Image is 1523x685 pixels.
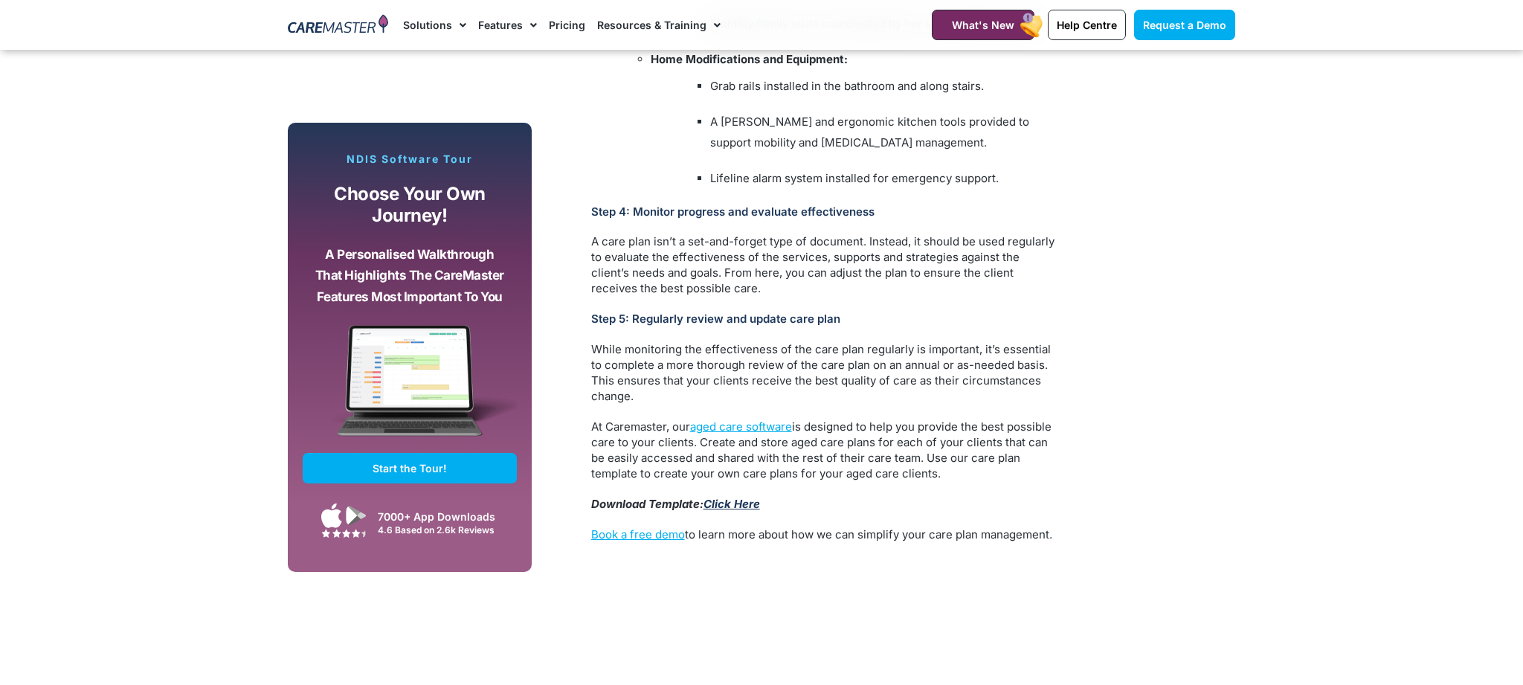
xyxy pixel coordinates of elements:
p: Choose your own journey! [314,184,506,226]
a: Book a free demo [591,527,685,541]
a: Click Here [703,497,760,511]
i: Download Template: [591,497,760,511]
a: aged care software [690,419,792,434]
a: What's New [932,10,1034,40]
img: CareMaster Logo [288,14,388,36]
p: A personalised walkthrough that highlights the CareMaster features most important to you [314,244,506,308]
p: At Caremaster, our is designed to help you provide the best possible care to your clients. Create... [591,419,1060,481]
h3: Step 5: Regularly review and update care plan [591,312,1060,326]
h3: Step 4: Monitor progress and evaluate effectiveness [591,205,1060,219]
div: 4.6 Based on 2.6k Reviews [378,524,509,536]
span: Request a Demo [1143,19,1226,31]
p: NDIS Software Tour [303,152,517,166]
a: Request a Demo [1134,10,1235,40]
p: A care plan isn’t a set-and-forget type of document. Instead, it should be used regularly to eval... [591,234,1060,296]
li: Grab rails installed in the bathroom and along stairs. [710,76,1060,97]
img: Apple App Store Icon [321,503,342,528]
img: Google Play Store App Review Stars [321,529,366,538]
img: Google Play App Icon [346,504,367,527]
p: While monitoring the effectiveness of the care plan regularly is important, it’s essential to com... [591,341,1060,404]
div: 7000+ App Downloads [378,509,509,524]
p: to learn more about how we can simplify your care plan management. [591,527,1060,542]
span: Start the Tour! [373,462,447,475]
a: Help Centre [1048,10,1126,40]
a: Start the Tour! [303,453,517,483]
li: Lifeline alarm system installed for emergency support. [710,168,1060,189]
li: A [PERSON_NAME] and ergonomic kitchen tools provided to support mobility and [MEDICAL_DATA] manag... [710,112,1060,153]
strong: Home Modifications and Equipment: [651,52,848,66]
span: Help Centre [1057,19,1117,31]
img: CareMaster Software Mockup on Screen [303,325,517,453]
span: What's New [952,19,1014,31]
